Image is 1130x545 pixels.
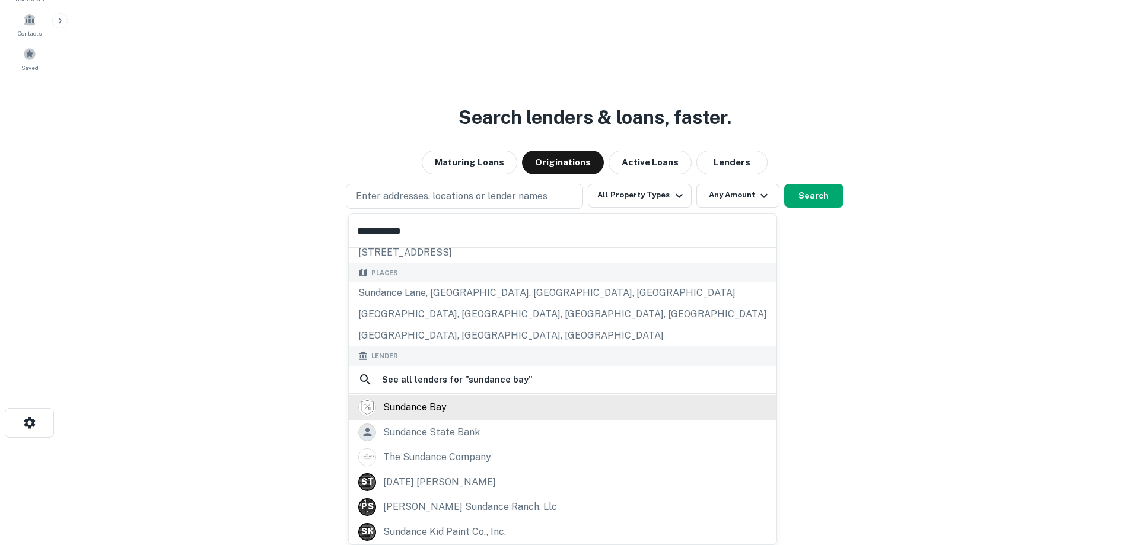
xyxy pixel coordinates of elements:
[696,151,768,174] button: Lenders
[349,325,776,346] div: [GEOGRAPHIC_DATA], [GEOGRAPHIC_DATA], [GEOGRAPHIC_DATA]
[609,151,692,174] button: Active Loans
[359,399,375,416] img: picture
[382,372,533,387] h6: See all lenders for " sundance bay "
[4,8,56,40] a: Contacts
[459,103,731,132] h3: Search lenders & loans, faster.
[349,395,776,420] a: sundance bay
[422,151,517,174] button: Maturing Loans
[696,184,779,208] button: Any Amount
[4,43,56,75] a: Saved
[371,351,398,361] span: Lender
[383,498,557,516] div: [PERSON_NAME] sundance ranch, llc
[361,525,373,538] p: S K
[349,304,776,325] div: [GEOGRAPHIC_DATA], [GEOGRAPHIC_DATA], [GEOGRAPHIC_DATA], [GEOGRAPHIC_DATA]
[361,501,373,513] p: P S
[383,448,491,466] div: the sundance company
[383,399,447,416] div: sundance bay
[522,151,604,174] button: Originations
[356,189,548,203] p: Enter addresses, locations or lender names
[784,184,843,208] button: Search
[349,282,776,304] div: Sundance Lane, [GEOGRAPHIC_DATA], [GEOGRAPHIC_DATA], [GEOGRAPHIC_DATA]
[349,420,776,445] a: sundance state bank
[349,495,776,519] a: P S[PERSON_NAME] sundance ranch, llc
[349,242,776,263] div: [STREET_ADDRESS]
[361,476,373,488] p: S T
[18,28,42,38] span: Contacts
[1071,450,1130,507] iframe: Chat Widget
[383,473,496,491] div: [DATE] [PERSON_NAME]
[383,423,480,441] div: sundance state bank
[383,523,506,541] div: sundance kid paint co., inc.
[359,449,375,466] img: picture
[346,184,583,209] button: Enter addresses, locations or lender names
[371,268,398,278] span: Places
[349,519,776,544] a: S Ksundance kid paint co., inc.
[21,63,39,72] span: Saved
[588,184,691,208] button: All Property Types
[349,445,776,470] a: the sundance company
[349,470,776,495] a: S T[DATE] [PERSON_NAME]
